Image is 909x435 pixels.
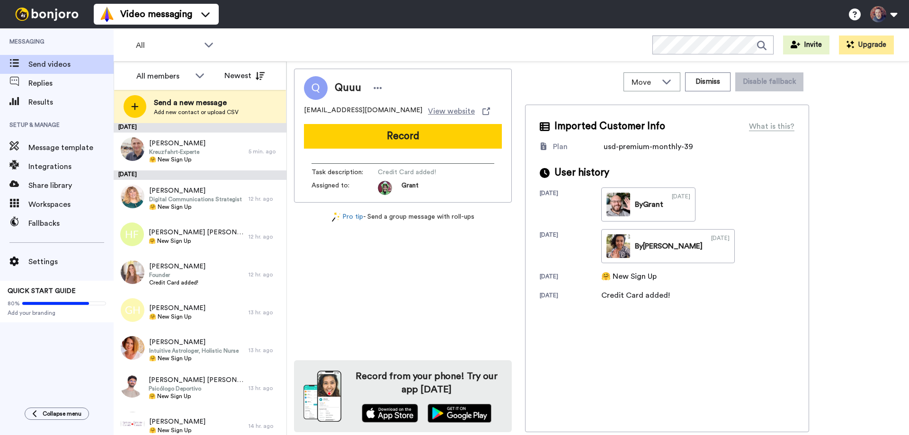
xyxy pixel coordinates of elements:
[312,168,378,177] span: Task description :
[601,229,735,263] a: By[PERSON_NAME][DATE]
[28,161,114,172] span: Integrations
[121,137,144,161] img: 5c2e54af-0db6-43d7-a512-d7436c9b4590.jpg
[28,199,114,210] span: Workspaces
[136,40,199,51] span: All
[351,370,502,396] h4: Record from your phone! Try our app [DATE]
[149,186,242,195] span: [PERSON_NAME]
[154,97,239,108] span: Send a new message
[335,81,361,95] span: Quuu
[149,347,239,355] span: Intuitive Astrologer, Holistic Nurse
[304,106,422,117] span: [EMAIL_ADDRESS][DOMAIN_NAME]
[8,288,76,294] span: QUICK START GUIDE
[540,231,601,263] div: [DATE]
[28,59,114,70] span: Send videos
[149,203,242,211] span: 🤗 New Sign Up
[154,108,239,116] span: Add new contact or upload CSV
[401,181,419,195] span: Grant
[606,193,630,216] img: c461da9e-e5e2-4706-92f9-550e74781960_0000.jpg
[149,271,205,279] span: Founder
[312,181,378,195] span: Assigned to:
[217,66,272,85] button: Newest
[28,142,114,153] span: Message template
[121,336,144,360] img: 012fa2dc-996c-4d97-a561-ada536d35a4d.jpg
[685,72,731,91] button: Dismiss
[120,222,144,246] img: hf.png
[332,212,340,222] img: magic-wand.svg
[604,143,693,151] span: usd-premium-monthly-39
[601,187,695,222] a: ByGrant[DATE]
[378,168,468,177] span: Credit Card added!
[735,72,803,91] button: Disable fallback
[249,233,282,240] div: 12 hr. ago
[749,121,794,132] div: What is this?
[249,346,282,354] div: 13 hr. ago
[632,77,657,88] span: Move
[149,237,244,245] span: 🤗 New Sign Up
[672,193,690,216] div: [DATE]
[149,385,244,392] span: Psicólogo Deportivo
[149,279,205,286] span: Credit Card added!
[149,417,205,426] span: [PERSON_NAME]
[136,71,190,82] div: All members
[378,181,392,195] img: 3183ab3e-59ed-45f6-af1c-10226f767056-1659068401.jpg
[249,271,282,278] div: 12 hr. ago
[25,408,89,420] button: Collapse menu
[149,392,244,400] span: 🤗 New Sign Up
[28,218,114,229] span: Fallbacks
[601,271,657,282] div: 🤗 New Sign Up
[540,292,601,301] div: [DATE]
[121,298,144,322] img: gh.png
[249,422,282,430] div: 14 hr. ago
[839,36,894,54] button: Upgrade
[540,273,601,282] div: [DATE]
[28,78,114,89] span: Replies
[149,337,239,347] span: [PERSON_NAME]
[114,123,286,133] div: [DATE]
[28,180,114,191] span: Share library
[294,212,512,222] div: - Send a group message with roll-ups
[120,8,192,21] span: Video messaging
[249,148,282,155] div: 5 min. ago
[249,309,282,316] div: 13 hr. ago
[428,106,475,117] span: View website
[553,141,568,152] div: Plan
[11,8,82,21] img: bj-logo-header-white.svg
[332,212,363,222] a: Pro tip
[121,260,144,284] img: d5ee1fdb-a4a7-446e-8bcc-9bc224f0dab1.jpg
[149,262,205,271] span: [PERSON_NAME]
[149,195,242,203] span: Digital Communications Strategist
[362,404,418,423] img: appstore
[149,148,205,156] span: Kreuzfahrt-Experte
[428,106,490,117] a: View website
[554,166,609,180] span: User history
[249,384,282,392] div: 13 hr. ago
[120,374,144,398] img: 82a06819-c379-40b6-a823-b9cfc46207b2.jpg
[711,234,730,258] div: [DATE]
[304,124,502,149] button: Record
[149,426,205,434] span: 🤗 New Sign Up
[114,170,286,180] div: [DATE]
[28,256,114,267] span: Settings
[149,355,239,362] span: 🤗 New Sign Up
[149,375,244,385] span: [PERSON_NAME] [PERSON_NAME]
[303,371,341,422] img: download
[149,313,205,320] span: 🤗 New Sign Up
[149,228,244,237] span: [PERSON_NAME] [PERSON_NAME]
[428,404,491,423] img: playstore
[783,36,829,54] button: Invite
[99,7,115,22] img: vm-color.svg
[304,76,328,100] img: Image of Quuu
[149,303,205,313] span: [PERSON_NAME]
[149,156,205,163] span: 🤗 New Sign Up
[121,185,144,208] img: 9844f576-0c30-4231-8f4e-8491404e9ef5.jpg
[28,97,114,108] span: Results
[540,189,601,222] div: [DATE]
[8,309,106,317] span: Add your branding
[8,300,20,307] span: 80%
[635,199,663,210] div: By Grant
[606,234,630,258] img: db92fa71-4f26-4929-896c-af2ee9394a23_0000.jpg
[43,410,81,417] span: Collapse menu
[635,240,703,252] div: By [PERSON_NAME]
[149,139,205,148] span: [PERSON_NAME]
